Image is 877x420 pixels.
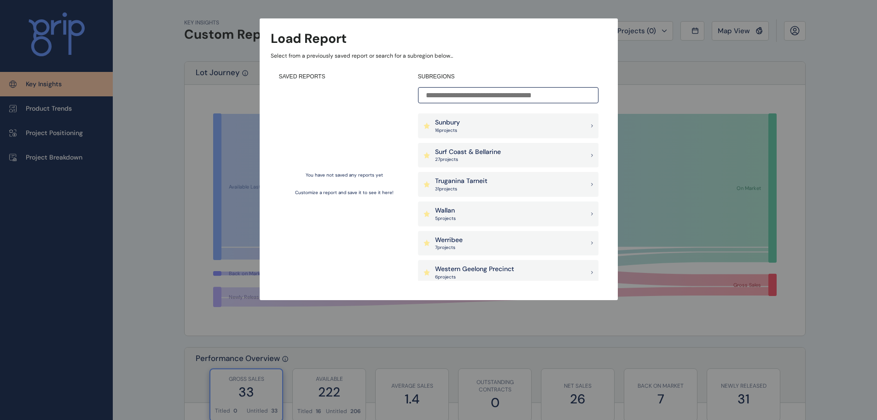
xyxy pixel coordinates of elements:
p: You have not saved any reports yet [306,172,383,178]
p: 31 project s [435,186,488,192]
p: Sunbury [435,118,460,127]
p: 27 project s [435,156,501,163]
p: Truganina Tarneit [435,177,488,186]
p: Customize a report and save it to see it here! [295,189,394,196]
h3: Load Report [271,30,347,47]
p: Wallan [435,206,456,215]
p: 7 project s [435,244,463,251]
p: 16 project s [435,127,460,134]
p: Select from a previously saved report or search for a subregion below... [271,52,607,60]
h4: SAVED REPORTS [279,73,410,81]
h4: SUBREGIONS [418,73,598,81]
p: Western Geelong Precinct [435,265,514,274]
p: Werribee [435,236,463,245]
p: 5 project s [435,215,456,222]
p: Surf Coast & Bellarine [435,148,501,157]
p: 6 project s [435,274,514,280]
